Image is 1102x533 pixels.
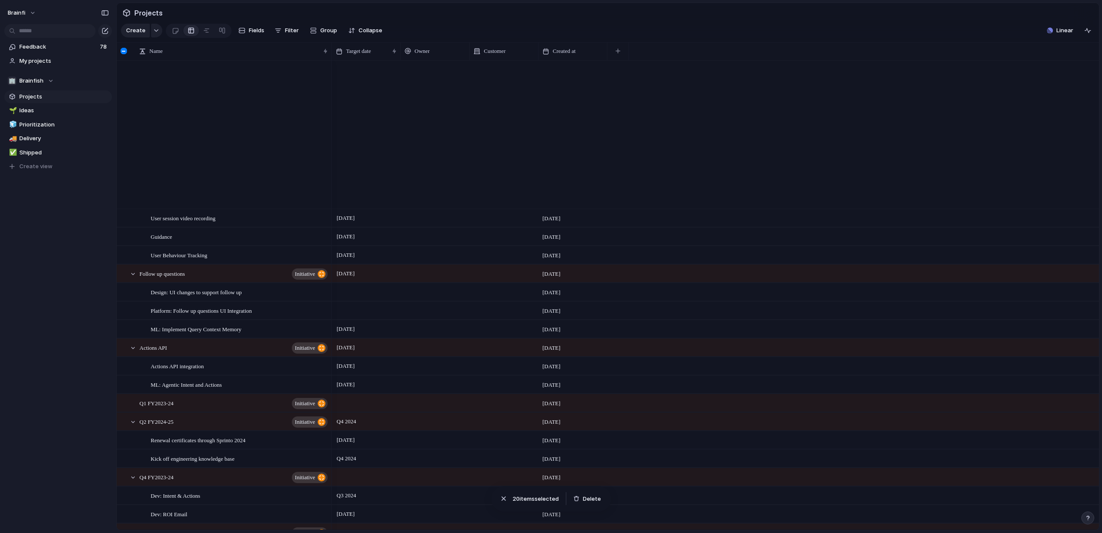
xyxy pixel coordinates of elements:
span: [DATE] [334,231,357,242]
span: Ideas [19,106,109,115]
span: Platform: Follow up questions UI Integration [151,305,252,315]
span: [DATE] [334,379,357,390]
span: Feedback [19,43,97,51]
span: User Behaviour Tracking [151,250,207,260]
span: [DATE] [542,418,560,426]
span: Q2 FY2024-25 [139,416,173,426]
span: initiative [295,416,315,428]
span: Create view [19,162,53,171]
span: Fields [249,26,264,35]
button: Delete [570,493,604,505]
span: [DATE] [542,233,560,241]
span: User session video recording [151,213,216,223]
span: [DATE] [542,307,560,315]
span: Target date [346,47,371,55]
a: 🚚Delivery [4,132,112,145]
span: ML: Agentic Intent and Actions [151,379,222,389]
span: [DATE] [542,455,560,463]
button: initiative [292,472,328,483]
span: Customer [484,47,506,55]
span: Q3 2024 [334,490,358,501]
button: 🧊 [8,120,16,129]
span: [DATE] [542,270,560,278]
span: [DATE] [542,214,560,223]
span: Actions API integration [151,361,204,371]
span: Follow up questions [139,268,185,278]
span: Collapse [359,26,382,35]
div: ✅ [9,148,15,157]
button: initiative [292,268,328,280]
span: Dev: ROI Email [151,509,187,519]
span: Brainfish [19,77,43,85]
span: [DATE] [334,250,357,260]
div: 🧊 [9,120,15,129]
button: Linear [1043,24,1077,37]
button: initiative [292,398,328,409]
span: initiative [295,268,315,280]
span: Renewal certificates through Sprinto 2024 [151,435,245,445]
span: Shipped [19,148,109,157]
div: 🌱 [9,106,15,116]
button: Collapse [345,24,386,37]
span: [DATE] [334,435,357,445]
span: Q4 2024 [334,416,358,427]
button: initiative [292,416,328,428]
button: Create [121,24,150,37]
span: Linear [1056,26,1073,35]
span: item s selected [513,495,559,503]
span: [DATE] [542,381,560,389]
span: Q1 FY2023-24 [139,398,173,408]
span: Q4 2024 [334,453,358,464]
span: 78 [100,43,108,51]
div: 🏢 [8,77,16,85]
button: Group [306,24,341,37]
span: [DATE] [542,288,560,297]
button: 🌱 [8,106,16,115]
span: Projects [19,92,109,101]
span: Design: UI changes to support follow up [151,287,242,297]
span: initiative [295,471,315,484]
span: Kick off engineering knowledge base [151,453,235,463]
span: Projects [133,5,164,21]
span: Filter [285,26,299,35]
button: 🚚 [8,134,16,143]
span: Created at [553,47,576,55]
button: 🏢Brainfish [4,74,112,87]
span: Delivery [19,134,109,143]
div: 🚚 [9,134,15,144]
span: Name [149,47,163,55]
a: My projects [4,55,112,68]
span: [DATE] [334,361,357,371]
button: Create view [4,160,112,173]
span: ML: Implement Query Context Memory [151,324,241,334]
span: [DATE] [542,473,560,482]
a: ✅Shipped [4,146,112,159]
span: [DATE] [334,213,357,223]
span: Prioritization [19,120,109,129]
span: [DATE] [334,509,357,519]
button: Fields [235,24,268,37]
span: [DATE] [542,325,560,334]
a: 🧊Prioritization [4,118,112,131]
a: 🌱Ideas [4,104,112,117]
span: initiative [295,342,315,354]
span: Dev: Intent & Actions [151,490,200,500]
span: [DATE] [542,399,560,408]
span: [DATE] [542,344,560,352]
button: Filter [271,24,302,37]
span: Owner [415,47,430,55]
span: My projects [19,57,109,65]
a: Feedback78 [4,40,112,53]
span: initiative [295,397,315,410]
span: Group [320,26,337,35]
a: Projects [4,90,112,103]
button: brainfi [4,6,40,20]
span: [DATE] [542,362,560,371]
span: Guidance [151,231,172,241]
span: 20 [513,495,520,502]
span: [DATE] [334,324,357,334]
span: [DATE] [334,342,357,353]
